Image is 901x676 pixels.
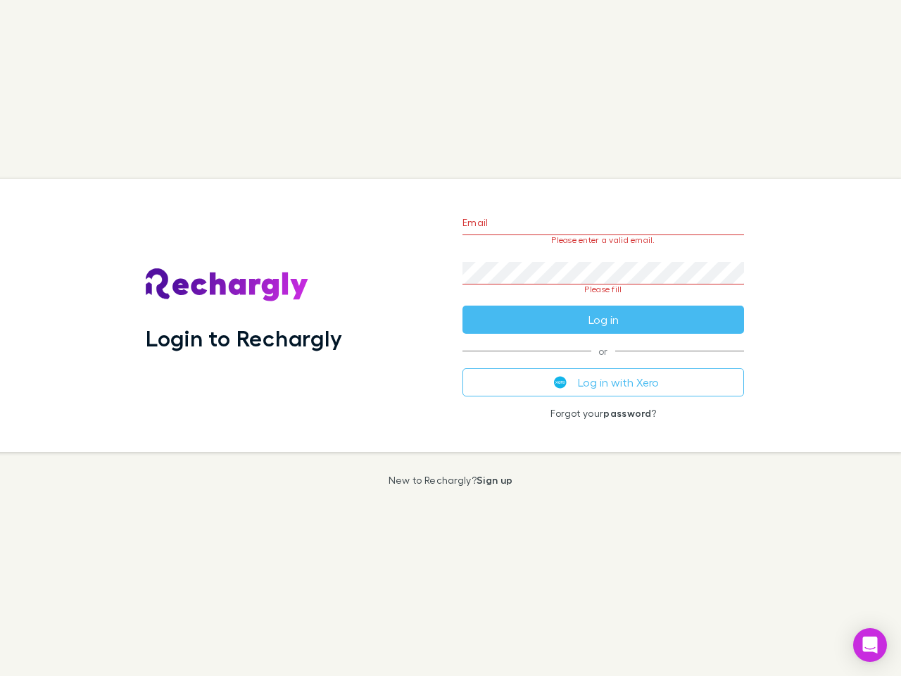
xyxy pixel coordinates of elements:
p: Please fill [462,284,744,294]
button: Log in [462,306,744,334]
img: Rechargly's Logo [146,268,309,302]
a: password [603,407,651,419]
h1: Login to Rechargly [146,325,342,351]
a: Sign up [477,474,512,486]
button: Log in with Xero [462,368,744,396]
div: Open Intercom Messenger [853,628,887,662]
img: Xero's logo [554,376,567,389]
p: New to Rechargly? [389,475,513,486]
p: Please enter a valid email. [462,235,744,245]
p: Forgot your ? [462,408,744,419]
